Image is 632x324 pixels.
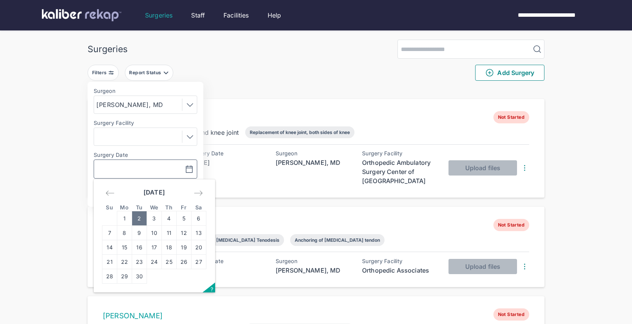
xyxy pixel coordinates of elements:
span: Not Started [493,219,529,231]
a: Surgeries [145,11,172,20]
a: Staff [191,11,205,20]
td: Tuesday, September 16, 2025 [132,240,147,255]
td: Friday, September 26, 2025 [177,255,192,269]
td: Sunday, September 14, 2025 [102,240,117,255]
td: Monday, September 15, 2025 [117,240,132,255]
td: Tuesday, September 30, 2025 [132,269,147,284]
span: Upload files [465,263,500,270]
div: 2209 entries [88,87,544,96]
small: Mo [120,204,129,211]
div: Calendar [94,179,215,292]
div: Orthopedic Ambulatory Surgery Center of [GEOGRAPHIC_DATA] [362,158,438,185]
div: Anchoring of [MEDICAL_DATA] tendon [295,237,380,243]
td: Saturday, September 27, 2025 [192,255,206,269]
div: [PERSON_NAME], MD [276,158,352,167]
label: Surgery Date [94,152,197,158]
div: Filters [92,70,109,76]
div: Surgeon [276,150,352,156]
button: Upload files [448,160,517,176]
span: Add Surgery [485,68,534,77]
div: [DATE] [189,158,265,167]
td: Wednesday, September 10, 2025 [147,226,162,240]
td: Tuesday, September 9, 2025 [132,226,147,240]
button: Add Surgery [475,65,544,81]
td: Wednesday, September 24, 2025 [147,255,162,269]
button: Filters [88,65,119,81]
div: Surgery Facility [362,150,438,156]
button: Upload files [448,259,517,274]
strong: [DATE] [144,188,165,196]
img: DotsThreeVertical.31cb0eda.svg [520,262,529,271]
td: Tuesday, September 2, 2025 [132,211,147,226]
td: Sunday, September 7, 2025 [102,226,117,240]
a: [PERSON_NAME] [103,311,163,320]
button: Open the keyboard shortcuts panel. [203,283,215,292]
div: Surgeries [88,44,128,54]
div: Replacement of knee joint, both sides of knee [250,129,350,135]
small: Th [165,204,172,211]
td: Thursday, September 11, 2025 [162,226,177,240]
img: MagnifyingGlass.1dc66aab.svg [533,45,542,54]
a: Facilities [223,11,249,20]
label: Surgeon [94,88,197,94]
td: Wednesday, September 3, 2025 [147,211,162,226]
td: Thursday, September 25, 2025 [162,255,177,269]
span: Upload files [465,164,500,172]
label: Surgery Facility [94,120,197,126]
span: Not Started [493,308,529,321]
div: Surgeon [276,258,352,264]
img: DotsThreeVertical.31cb0eda.svg [520,163,529,172]
td: Tuesday, September 23, 2025 [132,255,147,269]
td: Wednesday, September 17, 2025 [147,240,162,255]
td: Sunday, September 21, 2025 [102,255,117,269]
small: Sa [195,204,202,211]
td: Friday, September 19, 2025 [177,240,192,255]
a: Help [268,11,281,20]
div: Orthopedic Associates [362,266,438,275]
td: Friday, September 12, 2025 [177,226,192,240]
td: Monday, September 29, 2025 [117,269,132,284]
small: We [150,204,158,211]
td: Thursday, September 18, 2025 [162,240,177,255]
div: [PERSON_NAME], MD [276,266,352,275]
div: Surgery Date [189,258,265,264]
td: Saturday, September 6, 2025 [192,211,206,226]
div: Move forward to switch to the next month. [190,186,206,200]
small: Tu [136,204,143,211]
img: filter-caret-down-grey.b3560631.svg [163,70,169,76]
small: Fr [181,204,187,211]
td: Sunday, September 28, 2025 [102,269,117,284]
td: Monday, September 1, 2025 [117,211,132,226]
div: Move backward to switch to the previous month. [102,186,118,200]
div: [MEDICAL_DATA] Tenodesis [216,237,279,243]
div: [PERSON_NAME], MD [96,100,166,109]
td: Saturday, September 13, 2025 [192,226,206,240]
span: Not Started [493,111,529,123]
div: [DATE] [189,266,265,275]
img: PlusCircleGreen.5fd88d77.svg [485,68,494,77]
td: Monday, September 22, 2025 [117,255,132,269]
div: Surgery Date [189,150,265,156]
img: kaliber labs logo [42,9,121,21]
td: Thursday, September 4, 2025 [162,211,177,226]
div: Surgery Facility [362,258,438,264]
td: Monday, September 8, 2025 [117,226,132,240]
img: faders-horizontal-grey.d550dbda.svg [108,70,114,76]
button: Report Status [125,65,173,81]
td: Saturday, September 20, 2025 [192,240,206,255]
td: Friday, September 5, 2025 [177,211,192,226]
div: Report Status [129,70,163,76]
small: Su [106,204,113,211]
span: ? [211,286,213,292]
